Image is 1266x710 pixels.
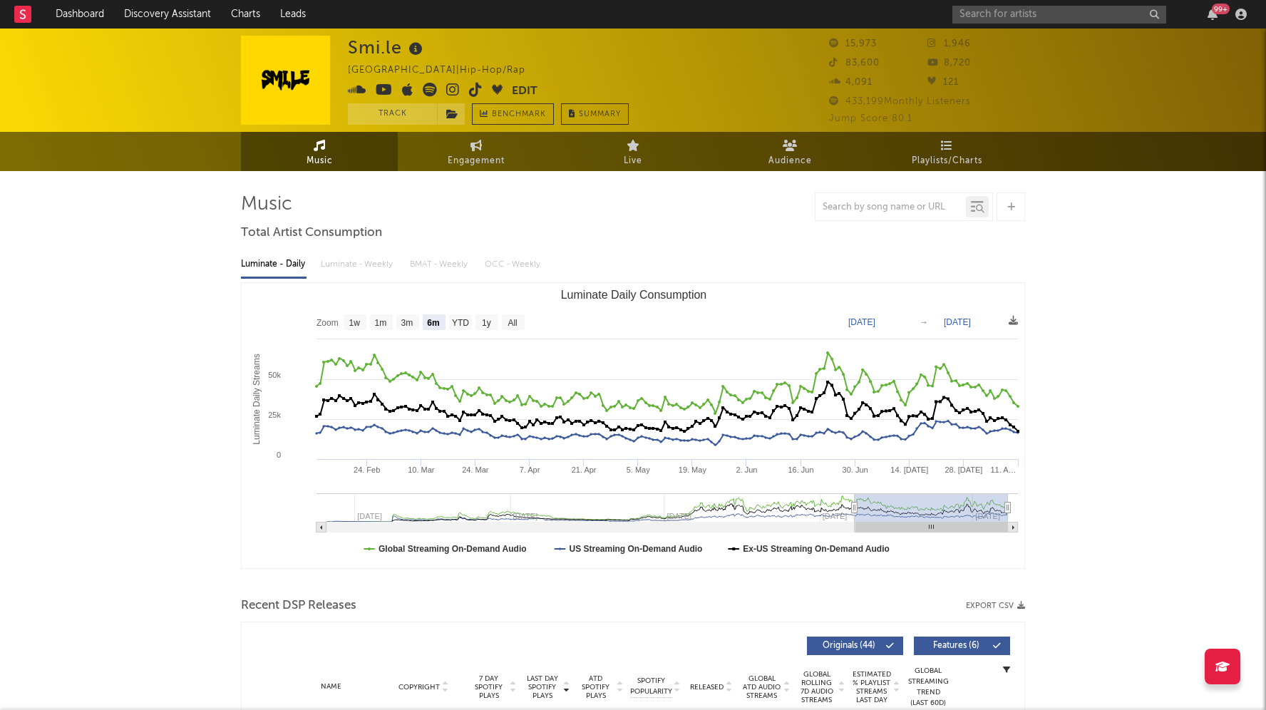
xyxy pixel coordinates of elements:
[829,58,880,68] span: 83,600
[807,637,903,655] button: Originals(44)
[348,103,437,125] button: Track
[923,642,989,650] span: Features ( 6 )
[630,676,672,697] span: Spotify Popularity
[520,465,540,474] text: 7. Apr
[561,289,707,301] text: Luminate Daily Consumption
[241,225,382,242] span: Total Artist Consumption
[398,132,555,171] a: Engagement
[711,132,868,171] a: Audience
[679,465,707,474] text: 19. May
[843,465,868,474] text: 30. Jun
[852,670,891,704] span: Estimated % Playlist Streams Last Day
[348,62,542,79] div: [GEOGRAPHIC_DATA] | Hip-Hop/Rap
[354,465,380,474] text: 24. Feb
[742,674,781,700] span: Global ATD Audio Streams
[627,465,651,474] text: 5. May
[569,544,702,554] text: US Streaming On-Demand Audio
[379,544,527,554] text: Global Streaming On-Demand Audio
[624,153,642,170] span: Live
[492,106,546,123] span: Benchmark
[408,465,435,474] text: 10. Mar
[241,252,307,277] div: Luminate - Daily
[829,97,971,106] span: 433,199 Monthly Listeners
[241,597,356,614] span: Recent DSP Releases
[252,354,262,444] text: Luminate Daily Streams
[284,681,378,692] div: Name
[462,465,489,474] text: 24. Mar
[829,39,877,48] span: 15,973
[482,318,491,328] text: 1y
[868,132,1025,171] a: Playlists/Charts
[508,318,517,328] text: All
[523,674,561,700] span: Last Day Spotify Plays
[277,451,281,459] text: 0
[572,465,597,474] text: 21. Apr
[427,318,439,328] text: 6m
[555,132,711,171] a: Live
[797,670,836,704] span: Global Rolling 7D Audio Streams
[927,39,971,48] span: 1,946
[914,637,1010,655] button: Features(6)
[349,318,361,328] text: 1w
[952,6,1166,24] input: Search for artists
[907,666,949,709] div: Global Streaming Trend (Last 60D)
[577,674,614,700] span: ATD Spotify Plays
[470,674,508,700] span: 7 Day Spotify Plays
[815,202,966,213] input: Search by song name or URL
[561,103,629,125] button: Summary
[912,153,982,170] span: Playlists/Charts
[316,318,339,328] text: Zoom
[848,317,875,327] text: [DATE]
[1208,9,1218,20] button: 99+
[966,602,1025,610] button: Export CSV
[448,153,505,170] span: Engagement
[743,544,890,554] text: Ex-US Streaming On-Demand Audio
[816,642,882,650] span: Originals ( 44 )
[472,103,554,125] a: Benchmark
[690,683,724,691] span: Released
[829,78,873,87] span: 4,091
[375,318,387,328] text: 1m
[890,465,928,474] text: 14. [DATE]
[268,371,281,379] text: 50k
[920,317,928,327] text: →
[307,153,333,170] span: Music
[736,465,757,474] text: 2. Jun
[242,283,1025,568] svg: Luminate Daily Consumption
[401,318,413,328] text: 3m
[829,114,912,123] span: Jump Score: 80.1
[1212,4,1230,14] div: 99 +
[241,132,398,171] a: Music
[512,83,537,101] button: Edit
[927,58,971,68] span: 8,720
[945,465,982,474] text: 28. [DATE]
[452,318,469,328] text: YTD
[788,465,814,474] text: 16. Jun
[990,465,1016,474] text: 11. A…
[398,683,440,691] span: Copyright
[768,153,812,170] span: Audience
[348,36,426,59] div: Smi.le
[927,78,959,87] span: 121
[579,110,621,118] span: Summary
[268,411,281,419] text: 25k
[944,317,971,327] text: [DATE]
